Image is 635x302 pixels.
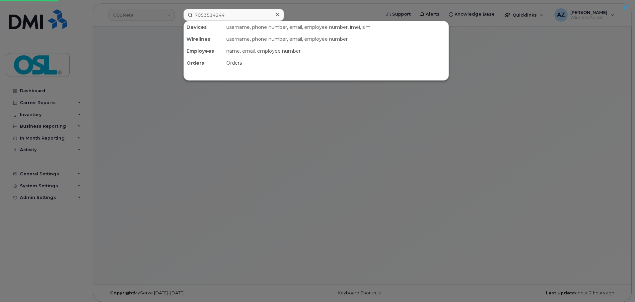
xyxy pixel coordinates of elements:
div: Devices [184,21,224,33]
div: username, phone number, email, employee number, imei, sim [224,21,449,33]
div: Orders [184,57,224,69]
div: username, phone number, email, employee number [224,33,449,45]
div: Employees [184,45,224,57]
div: name, email, employee number [224,45,449,57]
div: Orders [224,57,449,69]
div: Wirelines [184,33,224,45]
